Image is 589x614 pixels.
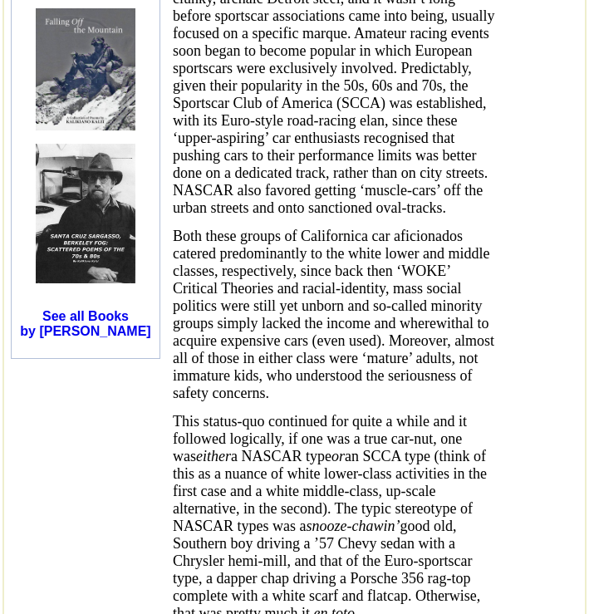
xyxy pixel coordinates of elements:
img: 73585.jpg [36,144,135,284]
a: See all Booksby [PERSON_NAME] [20,309,150,338]
img: shim.gif [36,130,37,139]
i: either [196,448,231,464]
img: 73586.jpg [36,8,135,130]
img: shim.gif [36,283,37,292]
b: See all Books by [PERSON_NAME] [20,309,150,338]
i: or [331,448,345,464]
span: Both these groups of Californica car aficionados catered predominantly to the white lower and mid... [173,228,494,401]
i: snooze-chawin’ [307,518,400,534]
